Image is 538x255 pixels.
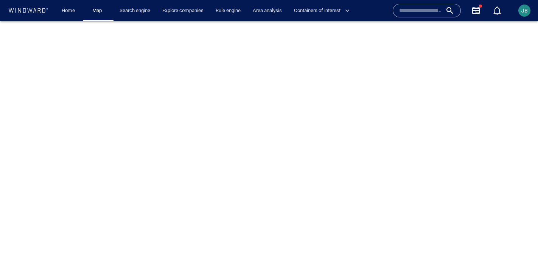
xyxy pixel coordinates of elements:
[89,4,107,17] a: Map
[521,8,528,14] span: JB
[213,4,244,17] a: Rule engine
[86,4,110,17] button: Map
[250,4,285,17] a: Area analysis
[294,6,350,15] span: Containers of interest
[291,4,356,17] button: Containers of interest
[56,4,80,17] button: Home
[117,4,153,17] a: Search engine
[159,4,207,17] a: Explore companies
[493,6,502,15] div: Notification center
[59,4,78,17] a: Home
[517,3,532,18] button: JB
[506,221,532,249] iframe: Chat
